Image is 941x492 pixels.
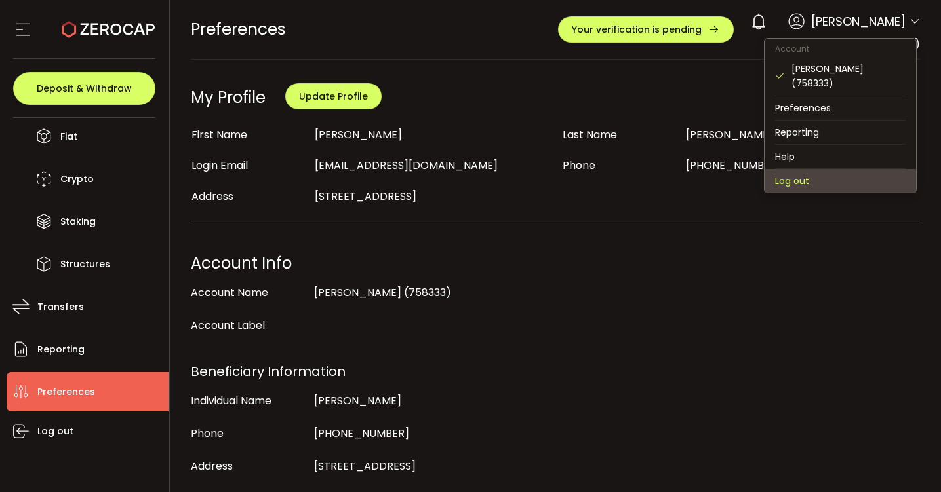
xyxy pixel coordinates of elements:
span: Update Profile [299,90,368,103]
span: Last Name [563,127,617,142]
span: Log out [37,422,73,441]
span: Transfers [37,297,84,316]
span: [PERSON_NAME] (758333) [314,285,451,300]
div: My Profile [191,86,266,108]
span: Deposit & Withdraw [37,84,132,93]
span: Reporting [37,340,85,359]
span: Structures [60,255,110,274]
span: [PERSON_NAME] (758333) [783,37,920,52]
div: Account Label [191,312,308,339]
span: Fiat [60,127,77,146]
span: [PERSON_NAME] [811,12,906,30]
div: Account Name [191,280,308,306]
li: Preferences [765,96,916,120]
span: First Name [191,127,247,142]
div: [PERSON_NAME] (758333) [791,62,906,90]
span: Staking [60,212,96,231]
button: Deposit & Withdraw [13,72,155,105]
li: Help [765,145,916,168]
div: Phone [191,421,308,447]
iframe: Chat Widget [785,350,941,492]
div: Individual Name [191,388,308,414]
div: Address [191,453,308,480]
span: [EMAIL_ADDRESS][DOMAIN_NAME] [315,158,498,173]
span: [PHONE_NUMBER] [314,426,409,441]
span: Your verification is pending [572,25,702,34]
span: [PHONE_NUMBER] [686,158,781,173]
span: [STREET_ADDRESS] [315,189,416,204]
span: Preferences [37,383,95,402]
li: Reporting [765,121,916,144]
span: Crypto [60,170,94,189]
span: Address [191,189,233,204]
div: Beneficiary Information [191,358,921,385]
div: Account Info [191,250,921,276]
span: Phone [563,158,595,173]
span: [PERSON_NAME] [314,393,401,408]
button: Your verification is pending [558,16,734,43]
button: Update Profile [285,83,382,109]
span: [STREET_ADDRESS] [314,459,416,474]
li: Log out [765,169,916,193]
span: Account [765,43,820,54]
span: Preferences [191,18,286,41]
span: [PERSON_NAME] [315,127,402,142]
span: [PERSON_NAME] [686,127,773,142]
span: Login Email [191,158,248,173]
